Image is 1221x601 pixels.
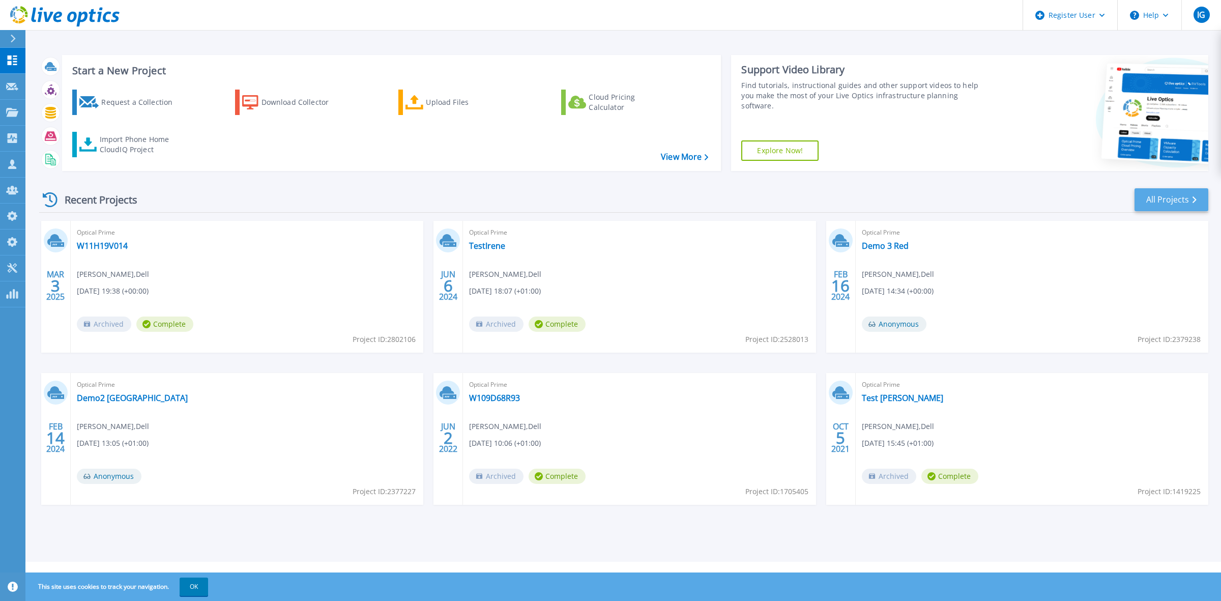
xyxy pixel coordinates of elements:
span: Project ID: 2802106 [353,334,416,345]
span: [DATE] 14:34 (+00:00) [862,285,934,297]
span: Archived [469,317,524,332]
div: Download Collector [261,92,343,112]
span: [PERSON_NAME] , Dell [77,421,149,432]
span: [DATE] 13:05 (+01:00) [77,438,149,449]
span: Complete [136,317,193,332]
span: [DATE] 15:45 (+01:00) [862,438,934,449]
span: Project ID: 1705405 [745,486,808,497]
span: This site uses cookies to track your navigation. [28,578,208,596]
a: Demo2 [GEOGRAPHIC_DATA] [77,393,188,403]
span: Optical Prime [862,379,1202,390]
div: Request a Collection [101,92,183,112]
div: FEB 2024 [46,419,65,456]
span: Archived [469,469,524,484]
span: Archived [77,317,131,332]
span: Optical Prime [469,379,809,390]
span: Optical Prime [862,227,1202,238]
div: Find tutorials, instructional guides and other support videos to help you make the most of your L... [741,80,987,111]
span: [PERSON_NAME] , Dell [469,421,541,432]
h3: Start a New Project [72,65,708,76]
span: Project ID: 2379238 [1138,334,1201,345]
a: Explore Now! [741,140,819,161]
div: FEB 2024 [831,267,850,304]
div: Import Phone Home CloudIQ Project [100,134,179,155]
span: Project ID: 2377227 [353,486,416,497]
div: Support Video Library [741,63,987,76]
span: 2 [444,434,453,442]
a: Upload Files [398,90,512,115]
span: [PERSON_NAME] , Dell [77,269,149,280]
span: Complete [921,469,978,484]
div: OCT 2021 [831,419,850,456]
span: Anonymous [862,317,926,332]
span: Optical Prime [469,227,809,238]
span: Project ID: 2528013 [745,334,808,345]
div: Recent Projects [39,187,151,212]
span: [PERSON_NAME] , Dell [862,269,934,280]
a: W11H19V014 [77,241,128,251]
span: [PERSON_NAME] , Dell [862,421,934,432]
span: [DATE] 18:07 (+01:00) [469,285,541,297]
a: Demo 3 Red [862,241,909,251]
span: [DATE] 19:38 (+00:00) [77,285,149,297]
span: [PERSON_NAME] , Dell [469,269,541,280]
div: MAR 2025 [46,267,65,304]
a: Request a Collection [72,90,186,115]
span: 5 [836,434,845,442]
div: Cloud Pricing Calculator [589,92,670,112]
span: 14 [46,434,65,442]
div: JUN 2022 [439,419,458,456]
span: [DATE] 10:06 (+01:00) [469,438,541,449]
a: TestIrene [469,241,505,251]
span: Complete [529,317,586,332]
button: OK [180,578,208,596]
span: Anonymous [77,469,141,484]
span: 6 [444,281,453,290]
span: Optical Prime [77,379,417,390]
span: Archived [862,469,916,484]
a: View More [661,152,708,162]
span: Optical Prime [77,227,417,238]
a: Cloud Pricing Calculator [561,90,675,115]
div: Upload Files [426,92,507,112]
div: JUN 2024 [439,267,458,304]
span: IG [1197,11,1205,19]
a: All Projects [1135,188,1208,211]
span: Complete [529,469,586,484]
a: W109D68R93 [469,393,520,403]
span: 16 [831,281,850,290]
span: 3 [51,281,60,290]
span: Project ID: 1419225 [1138,486,1201,497]
a: Test [PERSON_NAME] [862,393,943,403]
a: Download Collector [235,90,348,115]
